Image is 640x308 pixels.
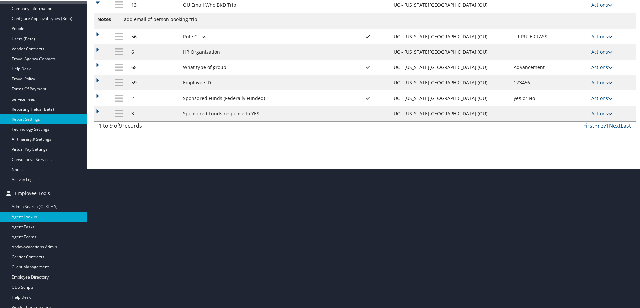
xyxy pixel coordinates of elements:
[594,121,606,129] a: Prev
[510,59,588,74] td: Advancement
[97,15,123,22] span: Notes
[609,121,621,129] a: Next
[180,74,346,90] td: Employee ID
[180,105,346,121] td: Sponsored Funds response to YES
[128,105,179,121] td: 3
[510,28,588,44] td: TR RULE CLASS
[389,59,510,74] td: IUC - [US_STATE][GEOGRAPHIC_DATA] (OU)
[128,90,179,105] td: 2
[124,15,199,22] span: add email of person booking trip.
[119,121,122,129] span: 9
[128,74,179,90] td: 59
[606,121,609,129] a: 1
[591,79,613,85] a: Actions
[591,48,613,54] a: Actions
[389,74,510,90] td: IUC - [US_STATE][GEOGRAPHIC_DATA] (OU)
[180,28,346,44] td: Rule Class
[510,90,588,105] td: yes or No
[591,110,613,116] a: Actions
[99,121,224,132] div: 1 to 9 of records
[180,59,346,74] td: What type of group
[180,44,346,59] td: HR Organization
[621,121,631,129] a: Last
[591,94,613,101] a: Actions
[510,74,588,90] td: 123456
[128,59,179,74] td: 68
[389,105,510,121] td: IUC - [US_STATE][GEOGRAPHIC_DATA] (OU)
[591,33,613,39] a: Actions
[180,90,346,105] td: Sponsored Funds (Federally Funded)
[128,28,179,44] td: 56
[591,63,613,70] a: Actions
[15,184,50,201] span: Employee Tools
[389,28,510,44] td: IUC - [US_STATE][GEOGRAPHIC_DATA] (OU)
[389,90,510,105] td: IUC - [US_STATE][GEOGRAPHIC_DATA] (OU)
[591,1,613,7] a: Actions
[583,121,594,129] a: First
[128,44,179,59] td: 6
[389,44,510,59] td: IUC - [US_STATE][GEOGRAPHIC_DATA] (OU)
